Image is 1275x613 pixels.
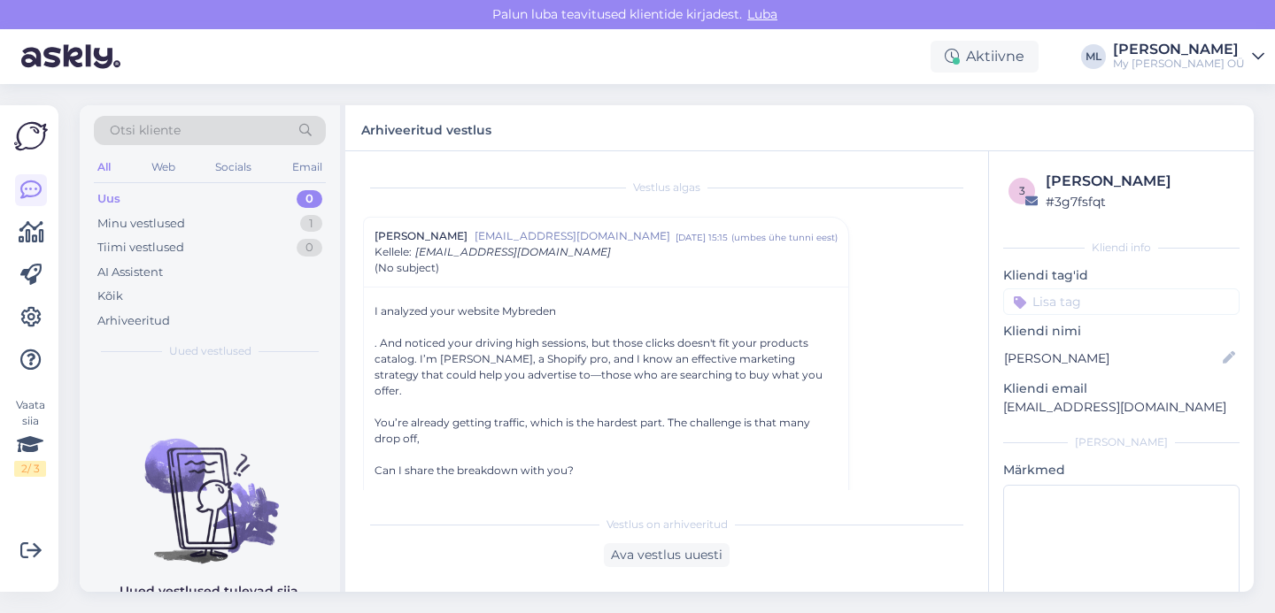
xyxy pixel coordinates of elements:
[289,156,326,179] div: Email
[676,231,728,244] div: [DATE] 15:15
[607,517,728,533] span: Vestlus on arhiveeritud
[1046,171,1234,192] div: [PERSON_NAME]
[931,41,1039,73] div: Aktiivne
[1003,266,1240,285] p: Kliendi tag'id
[1046,192,1234,211] div: # 3g7fsfqt
[1113,57,1245,71] div: My [PERSON_NAME] OÜ
[97,239,184,257] div: Tiimi vestlused
[742,6,783,22] span: Luba
[120,582,301,601] p: Uued vestlused tulevad siia.
[731,231,838,244] div: ( umbes ühe tunni eest )
[1113,42,1245,57] div: [PERSON_NAME]
[1081,44,1106,69] div: ML
[375,228,467,244] span: [PERSON_NAME]
[1003,240,1240,256] div: Kliendi info
[14,461,46,477] div: 2 / 3
[1003,322,1240,341] p: Kliendi nimi
[415,245,611,258] span: [EMAIL_ADDRESS][DOMAIN_NAME]
[1004,349,1219,368] input: Lisa nimi
[375,303,838,526] div: I analyzed your website Mybreden . And noticed your driving high sessions, but those clicks doesn...
[375,245,412,258] span: Kellele :
[475,228,676,244] span: [EMAIL_ADDRESS][DOMAIN_NAME]
[97,215,185,233] div: Minu vestlused
[297,190,322,208] div: 0
[212,156,255,179] div: Socials
[1003,434,1240,450] div: [PERSON_NAME]
[363,180,970,195] div: Vestlus algas
[97,312,170,330] div: Arhiveeritud
[297,239,322,257] div: 0
[110,121,181,140] span: Otsi kliente
[94,156,114,179] div: All
[1113,42,1264,71] a: [PERSON_NAME]My [PERSON_NAME] OÜ
[97,190,120,208] div: Uus
[1019,184,1025,197] span: 3
[1003,379,1240,398] p: Kliendi email
[148,156,179,179] div: Web
[604,543,730,567] div: Ava vestlus uuesti
[14,119,48,153] img: Askly Logo
[361,116,491,140] label: Arhiveeritud vestlus
[300,215,322,233] div: 1
[1003,461,1240,479] p: Märkmed
[97,264,163,281] div: AI Assistent
[14,397,46,477] div: Vaata siia
[80,407,340,566] img: No chats
[1003,398,1240,417] p: [EMAIL_ADDRESS][DOMAIN_NAME]
[1003,288,1240,315] input: Lisa tag
[97,287,123,305] div: Kõik
[169,343,251,359] span: Uued vestlused
[375,260,439,276] span: (No subject)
